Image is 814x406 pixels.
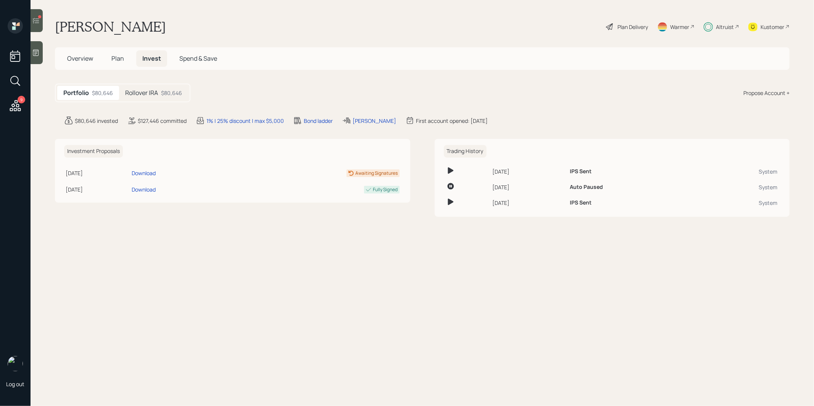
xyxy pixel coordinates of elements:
div: [DATE] [492,168,564,176]
h1: [PERSON_NAME] [55,18,166,35]
div: Plan Delivery [617,23,648,31]
h5: Rollover IRA [125,89,158,97]
span: Invest [142,54,161,63]
div: Download [132,185,156,193]
div: 1% | 25% discount | max $5,000 [206,117,284,125]
div: $80,646 invested [75,117,118,125]
div: $80,646 [161,89,182,97]
span: Overview [67,54,93,63]
div: Fully Signed [373,186,398,193]
div: Propose Account + [743,89,790,97]
div: System [701,199,777,207]
div: $127,446 committed [138,117,187,125]
div: 9 [18,96,25,103]
div: Download [132,169,156,177]
div: Bond ladder [304,117,333,125]
div: System [701,168,777,176]
div: Log out [6,380,24,388]
h6: Auto Paused [570,184,603,190]
div: [DATE] [66,185,129,193]
h5: Portfolio [63,89,89,97]
div: [DATE] [492,199,564,207]
div: Kustomer [761,23,784,31]
div: First account opened: [DATE] [416,117,488,125]
img: treva-nostdahl-headshot.png [8,356,23,371]
div: $80,646 [92,89,113,97]
h6: Investment Proposals [64,145,123,158]
div: System [701,183,777,191]
h6: Trading History [444,145,487,158]
div: Altruist [716,23,734,31]
div: [DATE] [66,169,129,177]
h6: IPS Sent [570,168,592,175]
div: [DATE] [492,183,564,191]
span: Spend & Save [179,54,217,63]
div: Awaiting Signatures [356,170,398,177]
span: Plan [111,54,124,63]
h6: IPS Sent [570,200,592,206]
div: [PERSON_NAME] [353,117,396,125]
div: Warmer [670,23,689,31]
